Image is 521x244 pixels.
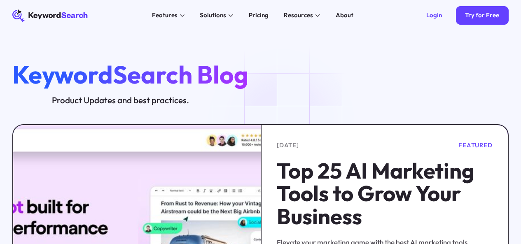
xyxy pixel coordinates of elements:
a: Pricing [244,9,273,22]
a: Try for Free [456,6,509,25]
p: Product Updates and best practices. [12,94,229,106]
div: About [336,11,353,20]
div: Pricing [249,11,269,20]
div: Solutions [200,11,226,20]
h3: Top 25 AI Marketing Tools to Grow Your Business [277,159,492,228]
div: Featured [458,141,492,150]
a: Login [417,6,451,25]
div: Resources [284,11,313,20]
a: About [331,9,358,22]
div: Try for Free [465,12,499,19]
div: Features [152,11,178,20]
div: Login [426,12,442,19]
span: KeywordSearch Blog [12,59,248,90]
div: [DATE] [277,141,299,150]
